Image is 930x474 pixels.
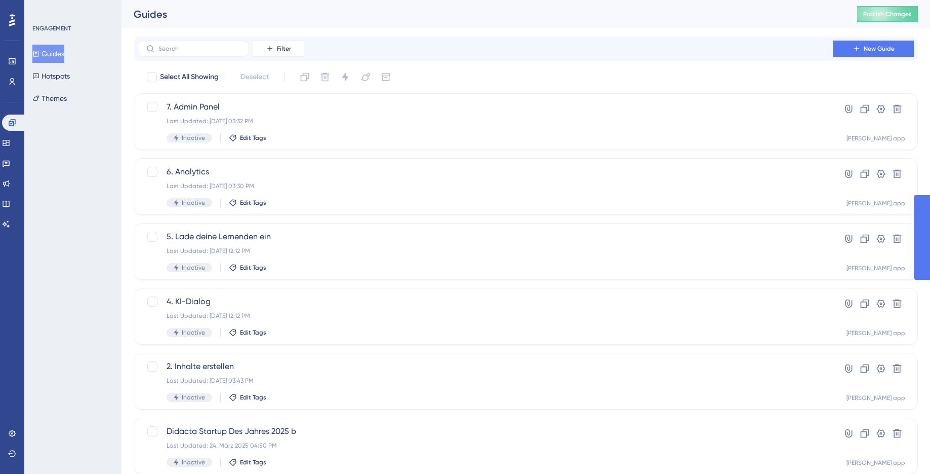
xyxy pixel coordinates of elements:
[240,264,266,272] span: Edit Tags
[229,134,266,142] button: Edit Tags
[167,442,804,450] div: Last Updated: 24. März 2025 04:50 PM
[863,10,912,18] span: Publish Changes
[846,329,905,337] div: [PERSON_NAME] app
[240,71,269,83] span: Deselect
[32,45,64,63] button: Guides
[277,45,291,53] span: Filter
[846,134,905,142] div: [PERSON_NAME] app
[167,247,804,255] div: Last Updated: [DATE] 12:12 PM
[158,45,240,52] input: Search
[167,360,804,373] span: 2. Inhalte erstellen
[229,458,266,466] button: Edit Tags
[833,41,914,57] button: New Guide
[846,459,905,467] div: [PERSON_NAME] app
[240,134,266,142] span: Edit Tags
[240,199,266,207] span: Edit Tags
[167,377,804,385] div: Last Updated: [DATE] 03:43 PM
[864,45,895,53] span: New Guide
[182,199,205,207] span: Inactive
[229,393,266,402] button: Edit Tags
[229,329,266,337] button: Edit Tags
[182,329,205,337] span: Inactive
[134,7,832,21] div: Guides
[167,425,804,437] span: Didacta Startup Des Jahres 2025 b
[167,296,804,308] span: 4. KI-Dialog
[887,434,918,464] iframe: UserGuiding AI Assistant Launcher
[32,89,67,107] button: Themes
[167,101,804,113] span: 7. Admin Panel
[240,329,266,337] span: Edit Tags
[229,264,266,272] button: Edit Tags
[846,394,905,402] div: [PERSON_NAME] app
[182,264,205,272] span: Inactive
[182,458,205,466] span: Inactive
[167,117,804,125] div: Last Updated: [DATE] 03:32 PM
[857,6,918,22] button: Publish Changes
[160,71,219,83] span: Select All Showing
[846,199,905,207] div: [PERSON_NAME] app
[846,264,905,272] div: [PERSON_NAME] app
[32,67,70,85] button: Hotspots
[182,393,205,402] span: Inactive
[231,68,278,86] button: Deselect
[253,41,304,57] button: Filter
[240,393,266,402] span: Edit Tags
[229,199,266,207] button: Edit Tags
[167,166,804,178] span: 6. Analytics
[32,24,71,32] div: ENGAGEMENT
[167,231,804,243] span: 5. Lade deine Lernenden ein
[167,312,804,320] div: Last Updated: [DATE] 12:12 PM
[182,134,205,142] span: Inactive
[240,458,266,466] span: Edit Tags
[167,182,804,190] div: Last Updated: [DATE] 03:30 PM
